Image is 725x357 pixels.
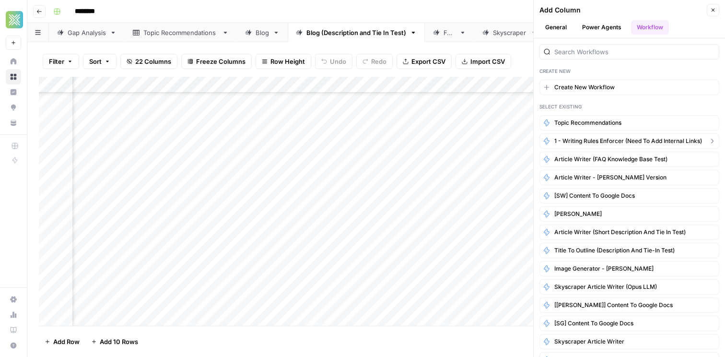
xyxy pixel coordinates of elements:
[270,57,305,66] span: Row Height
[576,20,627,35] button: Power Agents
[83,54,117,69] button: Sort
[539,133,719,149] button: 1 - Writing Rules Enforcer (need to add internal links)
[554,283,657,291] span: Skyscraper Article Writer (Opus LLM)
[315,54,352,69] button: Undo
[196,57,246,66] span: Freeze Columns
[539,188,719,203] button: [SW] Content to Google Docs
[554,264,654,273] span: Image Generator - [PERSON_NAME]
[68,28,106,37] div: Gap Analysis
[554,301,673,309] span: [[PERSON_NAME]] Content to Google Docs
[256,54,311,69] button: Row Height
[470,57,505,66] span: Import CSV
[371,57,386,66] span: Redo
[425,23,474,42] a: FAQ
[539,334,719,349] button: Skyscraper Article Writer
[237,23,288,42] a: Blog
[539,152,719,167] button: Article Writer (FAQ Knowledge Base Test)
[120,54,177,69] button: 22 Columns
[554,337,624,346] span: Skyscraper Article Writer
[554,137,702,145] span: 1 - Writing Rules Enforcer (need to add internal links)
[6,115,21,131] a: Your Data
[356,54,393,69] button: Redo
[288,23,425,42] a: Blog (Description and Tie In Test)
[554,210,602,218] span: [PERSON_NAME]
[554,173,667,182] span: Article Writer - [PERSON_NAME] Version
[143,28,218,37] div: Topic Recommendations
[6,8,21,32] button: Workspace: Xponent21
[539,316,719,331] button: [SG] Content to Google Docs
[539,170,719,185] button: Article Writer - [PERSON_NAME] Version
[6,11,23,28] img: Xponent21 Logo
[539,297,719,313] button: [[PERSON_NAME]] Content to Google Docs
[181,54,252,69] button: Freeze Columns
[125,23,237,42] a: Topic Recommendations
[539,115,719,131] button: Topic Recommendations
[6,292,21,307] a: Settings
[6,54,21,69] a: Home
[6,322,21,338] a: Learning Hub
[493,28,527,37] div: Skyscraper
[6,338,21,353] button: Help + Support
[539,261,719,276] button: Image Generator - [PERSON_NAME]
[49,23,125,42] a: Gap Analysis
[456,54,511,69] button: Import CSV
[39,334,85,349] button: Add Row
[554,155,667,164] span: Article Writer (FAQ Knowledge Base Test)
[554,83,615,92] span: Create New Workflow
[554,191,635,200] span: [SW] Content to Google Docs
[6,307,21,322] a: Usage
[554,246,675,255] span: Title to Outline (Description and Tie-in Test)
[554,119,621,127] span: Topic Recommendations
[539,80,719,95] button: Create New Workflow
[53,337,80,346] span: Add Row
[6,69,21,84] a: Browse
[6,100,21,115] a: Opportunities
[43,54,79,69] button: Filter
[539,206,719,222] button: [PERSON_NAME]
[100,337,138,346] span: Add 10 Rows
[85,334,144,349] button: Add 10 Rows
[474,23,546,42] a: Skyscraper
[539,279,719,295] button: Skyscraper Article Writer (Opus LLM)
[539,243,719,258] button: Title to Outline (Description and Tie-in Test)
[444,28,456,37] div: FAQ
[397,54,452,69] button: Export CSV
[135,57,171,66] span: 22 Columns
[411,57,445,66] span: Export CSV
[554,319,633,328] span: [SG] Content to Google Docs
[539,67,719,75] div: Create New
[539,20,573,35] button: General
[554,47,715,57] input: Search Workflows
[256,28,269,37] div: Blog
[89,57,102,66] span: Sort
[306,28,406,37] div: Blog (Description and Tie In Test)
[631,20,669,35] button: Workflow
[330,57,346,66] span: Undo
[6,84,21,100] a: Insights
[554,228,686,237] span: Article Writer (Short Description and Tie In Test)
[539,225,719,240] button: Article Writer (Short Description and Tie In Test)
[49,57,64,66] span: Filter
[539,103,719,110] div: Select Existing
